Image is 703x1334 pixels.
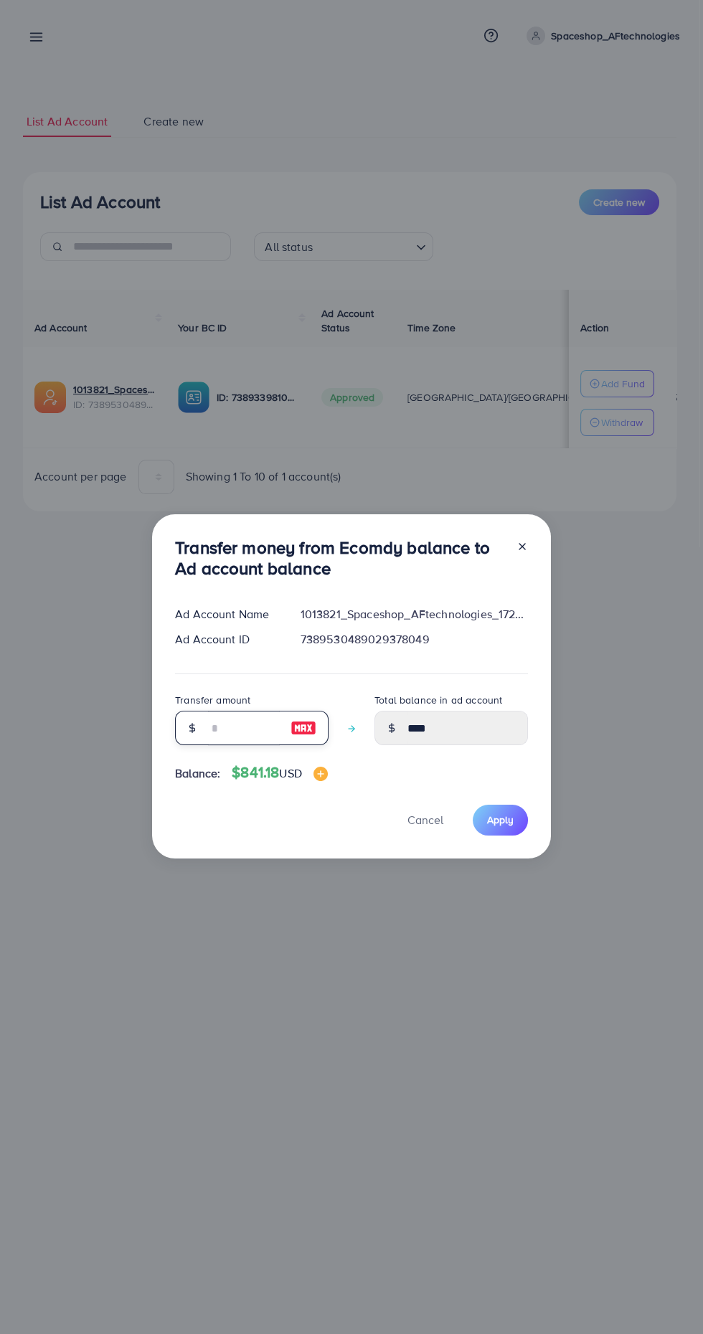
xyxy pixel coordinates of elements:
img: image [291,719,316,737]
label: Transfer amount [175,693,250,707]
div: Ad Account ID [164,631,289,648]
span: USD [279,765,301,781]
span: Cancel [407,812,443,828]
button: Apply [473,805,528,836]
h3: Transfer money from Ecomdy balance to Ad account balance [175,537,505,579]
label: Total balance in ad account [374,693,502,707]
div: 1013821_Spaceshop_AFtechnologies_1720509149843 [289,606,539,623]
iframe: Chat [642,1269,692,1323]
div: 7389530489029378049 [289,631,539,648]
button: Cancel [390,805,461,836]
h4: $841.18 [232,764,328,782]
img: image [313,767,328,781]
div: Ad Account Name [164,606,289,623]
span: Balance: [175,765,220,782]
span: Apply [487,813,514,827]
